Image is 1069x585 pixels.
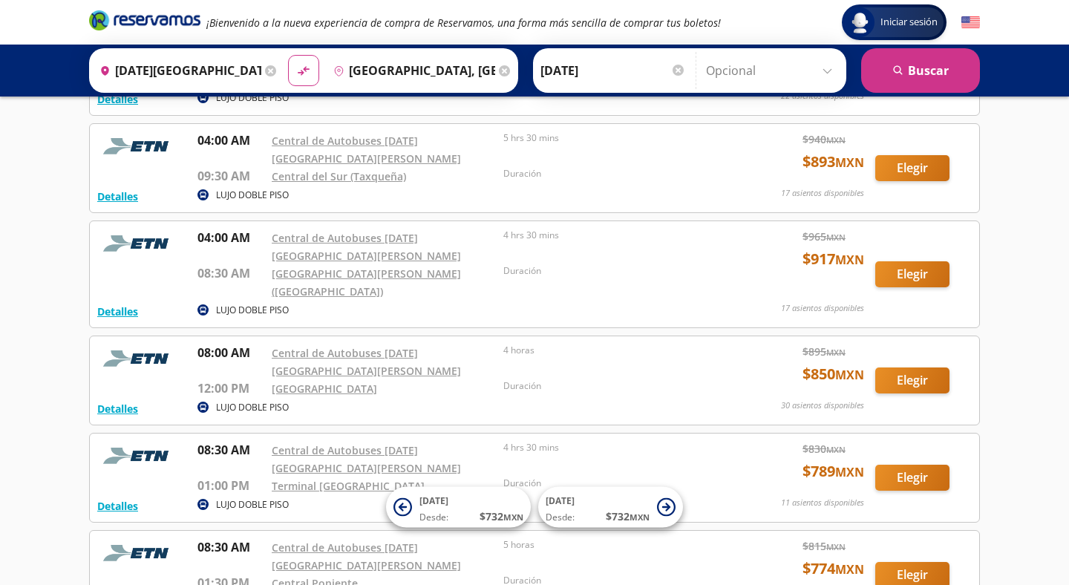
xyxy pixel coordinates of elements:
small: MXN [835,252,864,268]
input: Elegir Fecha [540,52,686,89]
button: Elegir [875,465,949,491]
p: Duración [503,379,728,393]
span: $ 815 [802,538,846,554]
p: 08:00 AM [197,344,264,362]
a: Central de Autobuses [DATE][GEOGRAPHIC_DATA][PERSON_NAME] [272,443,461,475]
p: LUJO DOBLE PISO [216,189,289,202]
p: 4 hrs 30 mins [503,441,728,454]
img: RESERVAMOS [97,229,179,258]
p: 12:00 PM [197,379,264,397]
input: Buscar Origen [94,52,261,89]
span: $ 789 [802,460,864,483]
p: 5 horas [503,538,728,552]
button: Detalles [97,91,138,107]
small: MXN [630,512,650,523]
p: Duración [503,264,728,278]
span: $ 917 [802,248,864,270]
span: $ 732 [606,509,650,524]
span: $ 850 [802,363,864,385]
a: [GEOGRAPHIC_DATA][PERSON_NAME] ([GEOGRAPHIC_DATA]) [272,267,461,298]
a: Brand Logo [89,9,200,36]
small: MXN [826,541,846,552]
span: [DATE] [419,494,448,507]
button: Detalles [97,498,138,514]
p: LUJO DOBLE PISO [216,498,289,512]
p: 04:00 AM [197,229,264,246]
a: Central del Sur (Taxqueña) [272,169,406,183]
small: MXN [835,561,864,578]
i: Brand Logo [89,9,200,31]
a: Central de Autobuses [DATE][GEOGRAPHIC_DATA][PERSON_NAME] [272,540,461,572]
small: MXN [826,134,846,146]
p: LUJO DOBLE PISO [216,401,289,414]
p: LUJO DOBLE PISO [216,91,289,105]
p: 08:30 AM [197,538,264,556]
span: Desde: [419,511,448,524]
img: RESERVAMOS [97,131,179,161]
small: MXN [503,512,523,523]
small: MXN [835,464,864,480]
span: $ 940 [802,131,846,147]
span: Iniciar sesión [875,15,944,30]
p: 04:00 AM [197,131,264,149]
p: Duración [503,477,728,490]
p: 11 asientos disponibles [781,497,864,509]
p: 01:00 PM [197,477,264,494]
button: Elegir [875,261,949,287]
a: [GEOGRAPHIC_DATA] [272,382,377,396]
button: Buscar [861,48,980,93]
small: MXN [835,154,864,171]
button: Elegir [875,155,949,181]
p: Duración [503,167,728,180]
img: RESERVAMOS [97,441,179,471]
img: RESERVAMOS [97,538,179,568]
p: 09:30 AM [197,167,264,185]
span: $ 895 [802,344,846,359]
p: 4 horas [503,344,728,357]
a: Central de Autobuses [DATE][GEOGRAPHIC_DATA][PERSON_NAME] [272,231,461,263]
button: Detalles [97,189,138,204]
small: MXN [835,367,864,383]
span: $ 893 [802,151,864,173]
button: [DATE]Desde:$732MXN [386,487,531,528]
small: MXN [826,347,846,358]
p: 08:30 AM [197,441,264,459]
input: Buscar Destino [327,52,495,89]
input: Opcional [706,52,839,89]
span: $ 965 [802,229,846,244]
p: 4 hrs 30 mins [503,229,728,242]
p: 17 asientos disponibles [781,302,864,315]
span: $ 830 [802,441,846,457]
a: Central de Autobuses [DATE][GEOGRAPHIC_DATA][PERSON_NAME] [272,134,461,166]
span: [DATE] [546,494,575,507]
p: 17 asientos disponibles [781,187,864,200]
small: MXN [826,232,846,243]
p: 08:30 AM [197,264,264,282]
p: 30 asientos disponibles [781,399,864,412]
span: $ 774 [802,558,864,580]
em: ¡Bienvenido a la nueva experiencia de compra de Reservamos, una forma más sencilla de comprar tus... [206,16,721,30]
a: Central de Autobuses [DATE][GEOGRAPHIC_DATA][PERSON_NAME] [272,346,461,378]
button: [DATE]Desde:$732MXN [538,487,683,528]
button: Detalles [97,401,138,416]
a: Terminal [GEOGRAPHIC_DATA] [272,479,425,493]
p: 5 hrs 30 mins [503,131,728,145]
button: Elegir [875,367,949,393]
p: LUJO DOBLE PISO [216,304,289,317]
button: English [961,13,980,32]
span: $ 732 [480,509,523,524]
button: Detalles [97,304,138,319]
span: Desde: [546,511,575,524]
small: MXN [826,444,846,455]
img: RESERVAMOS [97,344,179,373]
